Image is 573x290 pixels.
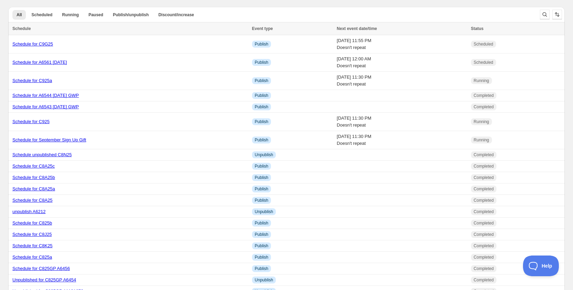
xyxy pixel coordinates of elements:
[12,93,79,98] a: Schedule for A6544 [DATE] GWP
[12,78,52,83] a: Schedule for C925a
[12,220,52,226] a: Schedule for C825b
[474,163,494,169] span: Completed
[255,119,268,124] span: Publish
[474,209,494,214] span: Completed
[255,93,268,98] span: Publish
[12,209,46,214] a: unpublish A6212
[255,78,268,83] span: Publish
[12,243,52,248] a: Schedule for C8K25
[255,254,268,260] span: Publish
[255,198,268,203] span: Publish
[337,26,377,31] span: Next event date/time
[474,220,494,226] span: Completed
[12,232,52,237] a: Schedule for C8J25
[12,186,55,191] a: Schedule for C8A25a
[12,26,31,31] span: Schedule
[255,60,268,65] span: Publish
[255,266,268,271] span: Publish
[158,12,194,18] span: Discount/increase
[474,119,489,124] span: Running
[474,243,494,249] span: Completed
[474,254,494,260] span: Completed
[255,137,268,143] span: Publish
[474,198,494,203] span: Completed
[255,152,273,158] span: Unpublish
[31,12,52,18] span: Scheduled
[255,186,268,192] span: Publish
[17,12,22,18] span: All
[12,137,86,142] a: Schedule for September Sign Up Gift
[255,277,273,283] span: Unpublish
[523,256,559,276] iframe: Toggle Customer Support
[12,266,70,271] a: Schedule for C825GP A6456
[89,12,103,18] span: Paused
[474,41,493,47] span: Scheduled
[12,104,79,109] a: Schedule for A6543 [DATE] GWP
[12,163,55,169] a: Schedule for C8A25c
[335,35,469,53] td: [DATE] 11:55 PM Doesn't repeat
[474,152,494,158] span: Completed
[12,198,52,203] a: Schedule for C8A25
[12,119,50,124] a: Schedule for C925
[255,243,268,249] span: Publish
[113,12,149,18] span: Publish/unpublish
[474,60,493,65] span: Scheduled
[474,104,494,110] span: Completed
[255,163,268,169] span: Publish
[474,137,489,143] span: Running
[12,175,55,180] a: Schedule for C8A25b
[474,186,494,192] span: Completed
[335,53,469,72] td: [DATE] 12:00 AM Doesn't repeat
[335,72,469,90] td: [DATE] 11:30 PM Doesn't repeat
[12,60,67,65] a: Schedule for A6561 [DATE]
[471,26,484,31] span: Status
[255,41,268,47] span: Publish
[474,175,494,180] span: Completed
[474,93,494,98] span: Completed
[474,78,489,83] span: Running
[474,266,494,271] span: Completed
[474,232,494,237] span: Completed
[335,131,469,149] td: [DATE] 11:30 PM Doesn't repeat
[255,104,268,110] span: Publish
[474,277,494,283] span: Completed
[12,254,52,260] a: Schedule for C825a
[252,26,273,31] span: Event type
[255,209,273,214] span: Unpublish
[255,175,268,180] span: Publish
[12,41,53,47] a: Schedule for C9G25
[540,10,550,19] button: Search and filter results
[255,220,268,226] span: Publish
[12,152,72,157] a: Schedule unpublished C8N25
[12,277,76,282] a: Unpublished for C825GP A6454
[255,232,268,237] span: Publish
[335,113,469,131] td: [DATE] 11:30 PM Doesn't repeat
[552,10,562,19] button: Sort the results
[62,12,79,18] span: Running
